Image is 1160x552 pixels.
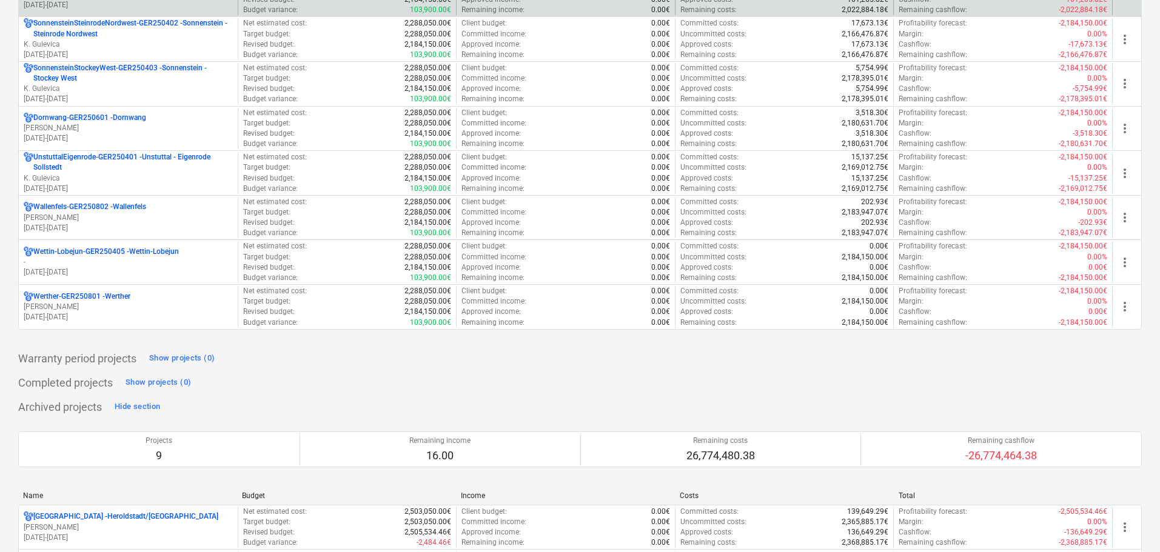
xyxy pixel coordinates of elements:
button: Hide section [112,397,163,417]
p: Margin : [899,207,924,218]
p: Margin : [899,118,924,128]
p: Committed costs : [680,18,739,28]
p: 0.00€ [651,173,670,184]
span: more_vert [1118,32,1132,47]
p: Uncommitted costs : [680,73,746,84]
p: 0.00€ [651,94,670,104]
p: Profitability forecast : [899,63,967,73]
p: 0.00€ [651,139,670,149]
p: 0.00% [1087,207,1107,218]
p: 0.00€ [651,152,670,162]
p: 2,288,050.00€ [404,296,451,307]
p: 0.00% [1087,252,1107,262]
p: Completed projects [18,376,113,390]
p: Remaining costs : [680,184,737,194]
p: Committed costs : [680,241,739,251]
p: 2,184,150.00€ [404,262,451,273]
p: Committed costs : [680,286,739,296]
p: Committed income : [461,162,526,173]
p: 0.00€ [651,39,670,50]
p: Wallenfels-GER250802 - Wallenfels [33,202,146,212]
div: Project has multi currencies enabled [24,113,33,123]
p: Remaining costs : [680,50,737,60]
p: Remaining costs [686,436,755,446]
p: Budget variance : [243,139,298,149]
p: Target budget : [243,252,290,262]
p: 2,288,050.00€ [404,73,451,84]
p: Remaining income : [461,273,525,283]
p: Margin : [899,252,924,262]
p: 0.00€ [651,307,670,317]
p: 0.00€ [651,162,670,173]
p: Approved income : [461,39,521,50]
p: - [24,257,233,267]
p: Remaining costs : [680,139,737,149]
p: 103,900.00€ [410,50,451,60]
p: Remaining costs : [680,228,737,238]
p: 103,900.00€ [410,318,451,328]
button: Show projects (0) [146,349,218,368]
p: 2,180,631.70€ [842,118,888,128]
p: 2,183,947.07€ [842,228,888,238]
div: Hide section [115,400,160,414]
div: SonnensteinStockeyWest-GER250403 -Sonnenstein - Stockey WestK. Gulevica[DATE]-[DATE] [24,63,233,105]
p: Committed costs : [680,197,739,207]
p: Profitability forecast : [899,152,967,162]
p: Remaining cashflow [965,436,1037,446]
p: [DATE] - [DATE] [24,50,233,60]
p: 0.00€ [651,128,670,139]
p: 0.00% [1087,296,1107,307]
p: Profitability forecast : [899,18,967,28]
p: -202.93€ [1078,218,1107,228]
p: 0.00€ [1088,307,1107,317]
p: Client budget : [461,286,507,296]
p: Net estimated cost : [243,63,307,73]
p: Revised budget : [243,173,295,184]
p: Approved costs : [680,173,733,184]
p: Profitability forecast : [899,241,967,251]
p: 2,184,150.00€ [404,173,451,184]
p: Budget variance : [243,5,298,15]
p: 17,673.13€ [851,39,888,50]
p: Remaining income : [461,139,525,149]
p: 0.00€ [651,197,670,207]
p: Remaining cashflow : [899,139,967,149]
p: -2,184,150.00€ [1059,273,1107,283]
p: 2,184,150.00€ [404,128,451,139]
p: [PERSON_NAME] [24,123,233,133]
p: 0.00€ [870,241,888,251]
p: Budget variance : [243,94,298,104]
p: Uncommitted costs : [680,118,746,128]
p: K. Gulevica [24,173,233,184]
p: 9 [146,448,172,463]
p: -2,184,150.00€ [1059,108,1107,118]
p: Uncommitted costs : [680,296,746,307]
div: Project has multi currencies enabled [24,18,33,39]
div: Project has multi currencies enabled [24,291,33,302]
p: 103,900.00€ [410,228,451,238]
p: Net estimated cost : [243,241,307,251]
p: Approved costs : [680,39,733,50]
p: Cashflow : [899,218,931,228]
p: [DATE] - [DATE] [24,184,233,194]
p: Cashflow : [899,307,931,317]
p: 0.00€ [651,286,670,296]
p: Uncommitted costs : [680,29,746,39]
p: 16.00 [409,448,471,463]
p: -17,673.13€ [1068,39,1107,50]
p: 15,137.25€ [851,173,888,184]
p: 2,166,476.87€ [842,29,888,39]
p: 0.00% [1087,162,1107,173]
p: 103,900.00€ [410,139,451,149]
p: 2,288,050.00€ [404,152,451,162]
p: -2,184,150.00€ [1059,63,1107,73]
p: -2,184,150.00€ [1059,152,1107,162]
iframe: Chat Widget [1099,494,1160,552]
p: Net estimated cost : [243,152,307,162]
p: Budget variance : [243,273,298,283]
p: -2,178,395.01€ [1059,94,1107,104]
p: Client budget : [461,63,507,73]
p: [PERSON_NAME] [24,213,233,223]
div: UnstuttalEigenrode-GER250401 -Unstuttal - Eigenrode SollstedtK. Gulevica[DATE]-[DATE] [24,152,233,194]
p: Target budget : [243,29,290,39]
